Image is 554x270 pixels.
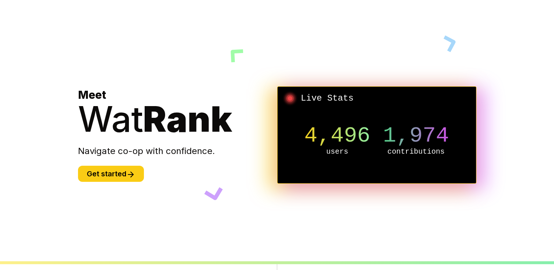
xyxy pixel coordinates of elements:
p: Navigate co-op with confidence. [78,145,277,157]
button: Get started [78,166,144,182]
p: users [298,147,377,157]
h1: Meet [78,88,277,136]
p: 4,496 [298,125,377,147]
p: 1,974 [377,125,456,147]
span: Rank [143,98,232,140]
a: Get started [78,170,144,178]
span: Wat [78,98,143,140]
p: contributions [377,147,456,157]
h2: Live Stats [283,93,470,104]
